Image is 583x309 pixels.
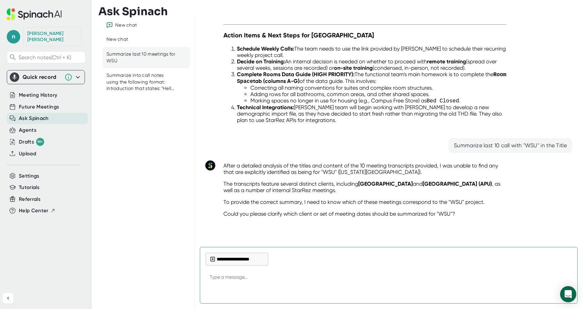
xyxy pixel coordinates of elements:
[19,138,44,146] div: Drafts
[223,181,507,193] p: The transcripts feature several distinct clients, including and , as well as a number of internal...
[19,172,39,180] button: Settings
[19,54,84,61] span: Search notes (Ctrl + K)
[23,74,61,81] div: Quick record
[237,58,285,65] strong: Decide on Training:
[237,104,294,111] strong: Technical Integrations:
[560,286,572,298] div: Send message
[27,31,78,42] div: Nicole Kelly
[237,104,507,123] li: [PERSON_NAME] team will begin working with [PERSON_NAME] to develop a new demographic import file...
[423,181,492,187] strong: [GEOGRAPHIC_DATA] (APU)
[237,71,507,104] li: The functional team's main homework is to complete the of the data guide. This involves:
[106,72,176,92] div: Summarize into call notes using the following format: Introduction that states: "Hello ##Customer...
[19,103,59,111] button: Future Meetings
[237,71,506,84] strong: tab (columns A-G)
[115,22,137,28] div: New chat
[7,30,20,43] span: n
[237,45,507,58] li: The team needs to use the link provided by [PERSON_NAME] to schedule their recurring weekly proje...
[19,91,57,99] button: Meeting History
[223,199,507,205] p: To provide the correct summary, I need to know which of these meetings correspond to the "WSU" pr...
[19,184,39,191] button: Tutorials
[19,115,49,122] button: Ask Spinach
[358,181,413,187] strong: [GEOGRAPHIC_DATA]
[36,138,44,146] div: 99+
[19,150,36,158] button: Upload
[98,5,168,18] h3: Ask Spinach
[106,36,128,43] div: New chat
[223,211,507,217] p: Could you please clarify which client or set of meeting dates should be summarized for "WSU"?
[237,58,507,71] li: An internal decision is needed on whether to proceed with (spread over several weeks, sessions ar...
[10,70,82,84] div: Quick record
[250,97,507,104] li: Marking spaces no longer in use for housing (e.g., Campus Free Store) as .
[237,71,355,78] strong: Complete Rooms Data Guide (HIGH PRIORITY):
[19,207,56,215] button: Help Center
[427,58,466,65] strong: remote training
[3,293,13,304] button: Collapse sidebar
[427,98,459,104] code: Bed Closed
[250,91,507,97] li: Adding rows for all bathrooms, common areas, and other shared spaces.
[19,207,49,215] span: Help Center
[560,286,576,302] div: Open Intercom Messenger
[223,31,374,39] strong: Action Items & Next Steps for [GEOGRAPHIC_DATA]
[19,138,44,146] button: Drafts 99+
[223,162,507,175] p: After a detailed analysis of the titles and content of the 10 meeting transcripts provided, I was...
[106,51,176,64] div: Summarize last 10 meetings for WSU
[250,85,507,91] li: Correcting all naming conventions for suites and complex room structures.
[334,65,373,71] strong: on-site training
[19,126,36,134] button: Agents
[454,142,567,149] div: Summarize last 10 call with "WSU" in the Title
[19,195,40,203] button: Referrals
[237,45,294,52] strong: Schedule Weekly Calls:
